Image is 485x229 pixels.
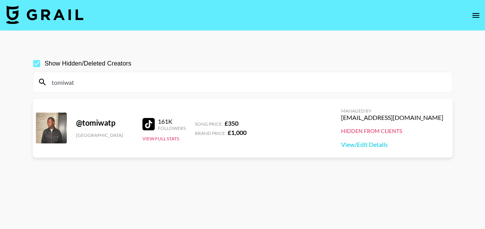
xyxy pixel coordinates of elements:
[47,76,448,88] input: Search by User Name
[341,128,443,135] div: Hidden from Clients
[341,141,443,148] a: View/Edit Details
[468,8,483,23] button: open drawer
[158,125,186,131] div: Followers
[142,136,179,141] button: View Full Stats
[341,108,443,114] div: Managed By
[195,130,226,136] span: Brand Price:
[76,118,133,128] div: @ tomiwatp
[158,118,186,125] div: 161K
[225,120,238,127] strong: £ 350
[6,5,83,24] img: Grail Talent
[228,129,247,136] strong: £ 1,000
[76,132,133,138] div: [GEOGRAPHIC_DATA]
[195,121,223,127] span: Song Price:
[45,59,132,68] span: Show Hidden/Deleted Creators
[341,114,443,121] div: [EMAIL_ADDRESS][DOMAIN_NAME]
